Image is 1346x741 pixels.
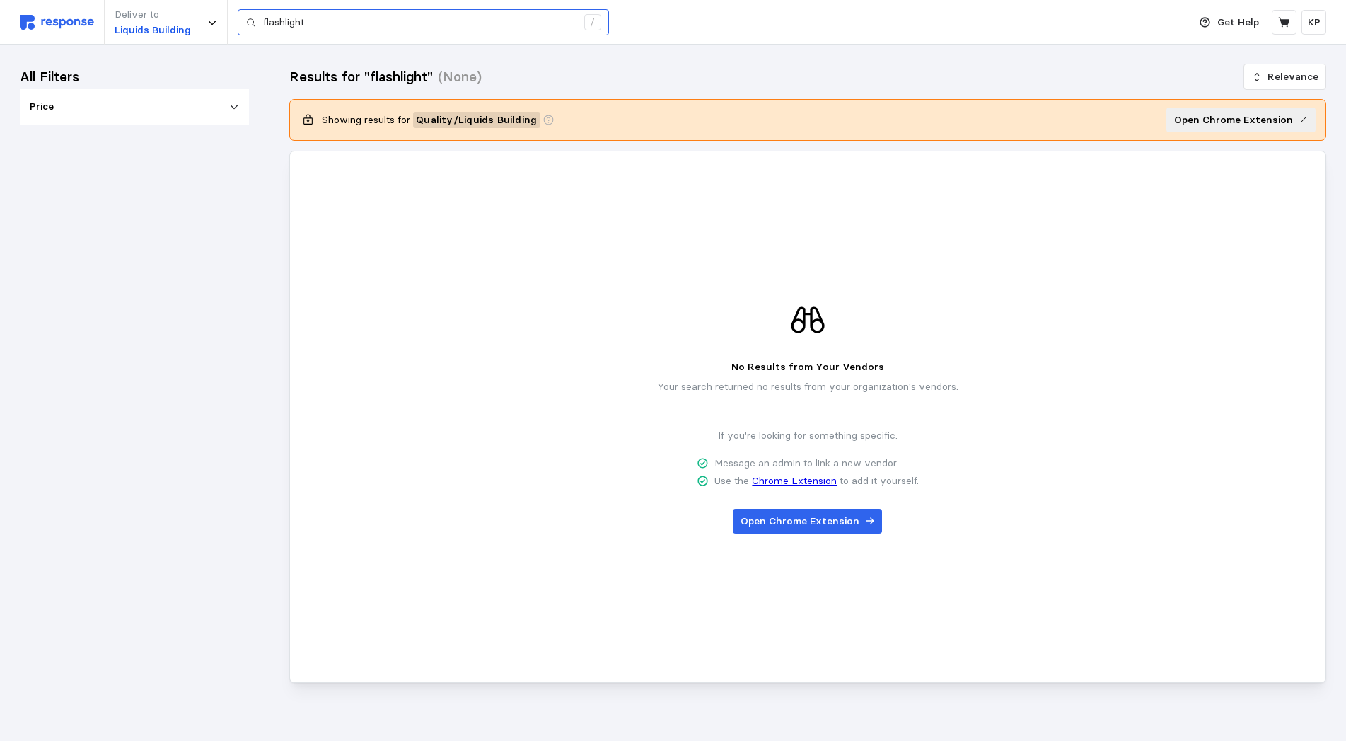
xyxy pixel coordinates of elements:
[115,7,191,23] p: Deliver to
[731,360,884,375] p: No Results from Your Vendors
[322,113,410,128] p: Showing results for
[1174,113,1293,128] p: Open Chrome Extension
[20,15,94,30] img: svg%3e
[733,509,882,534] button: Open Chrome Extension
[752,474,837,487] a: Chrome Extension
[1267,69,1318,85] p: Relevance
[1191,9,1267,36] button: Get Help
[1243,64,1326,91] button: Relevance
[20,67,79,86] h3: All Filters
[289,67,433,86] h3: Results for "flashlight"
[714,473,919,489] p: Use the to add it yourself.
[1217,15,1259,30] p: Get Help
[1166,108,1316,133] button: Open Chrome Extension
[416,113,537,127] span: Quality / Liquids Building
[584,14,601,31] div: /
[438,67,482,86] h3: (None)
[718,428,898,444] p: If you're looking for something specific:
[30,99,54,115] p: Price
[115,23,191,38] p: Liquids Building
[263,10,576,35] input: Search for a product name or SKU
[1301,10,1326,35] button: KP
[741,514,859,529] p: Open Chrome Extension
[657,379,958,395] p: Your search returned no results from your organization's vendors.
[714,456,898,471] p: Message an admin to link a new vendor.
[1308,15,1321,30] p: KP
